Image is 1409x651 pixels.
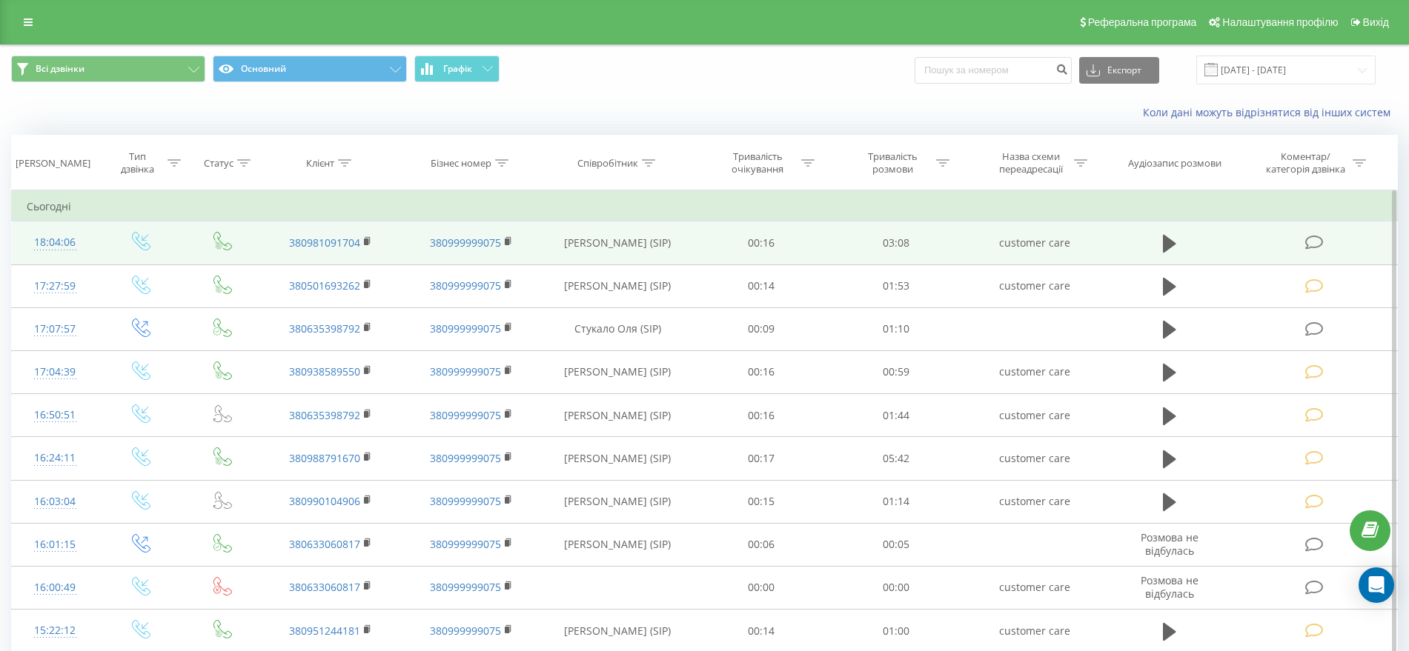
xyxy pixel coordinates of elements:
[964,480,1105,523] td: customer care
[430,580,501,594] a: 380999999075
[16,157,90,170] div: [PERSON_NAME]
[829,394,964,437] td: 01:44
[430,451,501,465] a: 380999999075
[829,350,964,393] td: 00:59
[289,451,360,465] a: 380988791670
[12,192,1398,221] td: Сьогодні
[27,401,83,430] div: 16:50:51
[27,530,83,559] div: 16:01:15
[694,437,829,480] td: 00:17
[853,150,932,176] div: Тривалість розмови
[27,272,83,301] div: 17:27:59
[694,480,829,523] td: 00:15
[430,537,501,551] a: 380999999075
[36,63,84,75] span: Всі дзвінки
[1262,150,1349,176] div: Коментар/категорія дзвінка
[27,358,83,387] div: 17:04:39
[431,157,491,170] div: Бізнес номер
[430,321,501,335] a: 380999999075
[718,150,798,176] div: Тривалість очікування
[289,494,360,508] a: 380990104906
[829,437,964,480] td: 05:42
[829,523,964,566] td: 00:05
[213,56,407,82] button: Основний
[430,408,501,422] a: 380999999075
[542,307,693,350] td: Стукало Оля (SIP)
[11,56,205,82] button: Всі дзвінки
[829,221,964,264] td: 03:08
[1359,567,1394,603] div: Open Intercom Messenger
[1079,57,1159,84] button: Експорт
[1363,16,1389,28] span: Вихід
[964,394,1105,437] td: customer care
[1143,105,1398,119] a: Коли дані можуть відрізнятися вiд інших систем
[1141,573,1199,601] span: Розмова не відбулась
[964,221,1105,264] td: customer care
[111,150,164,176] div: Тип дзвінка
[542,480,693,523] td: [PERSON_NAME] (SIP)
[289,364,360,378] a: 380938589550
[829,480,964,523] td: 01:14
[27,487,83,516] div: 16:03:04
[306,157,334,170] div: Клієнт
[1222,16,1338,28] span: Налаштування профілю
[289,408,360,422] a: 380635398792
[1128,157,1221,170] div: Аудіозапис розмови
[27,228,83,257] div: 18:04:06
[289,321,360,335] a: 380635398792
[964,437,1105,480] td: customer care
[577,157,638,170] div: Співробітник
[694,264,829,307] td: 00:14
[430,364,501,378] a: 380999999075
[829,264,964,307] td: 01:53
[430,278,501,293] a: 380999999075
[542,523,693,566] td: [PERSON_NAME] (SIP)
[1141,530,1199,558] span: Розмова не відбулась
[542,350,693,393] td: [PERSON_NAME] (SIP)
[991,150,1070,176] div: Назва схеми переадресації
[414,56,500,82] button: Графік
[289,537,360,551] a: 380633060817
[915,57,1072,84] input: Пошук за номером
[1088,16,1197,28] span: Реферальна програма
[204,157,233,170] div: Статус
[964,264,1105,307] td: customer care
[430,236,501,250] a: 380999999075
[27,573,83,602] div: 16:00:49
[542,437,693,480] td: [PERSON_NAME] (SIP)
[289,278,360,293] a: 380501693262
[694,394,829,437] td: 00:16
[829,566,964,609] td: 00:00
[694,523,829,566] td: 00:06
[829,307,964,350] td: 01:10
[289,580,360,594] a: 380633060817
[542,394,693,437] td: [PERSON_NAME] (SIP)
[964,350,1105,393] td: customer care
[542,264,693,307] td: [PERSON_NAME] (SIP)
[694,350,829,393] td: 00:16
[430,624,501,638] a: 380999999075
[27,616,83,645] div: 15:22:12
[694,221,829,264] td: 00:16
[964,566,1105,609] td: customer care
[27,315,83,344] div: 17:07:57
[694,307,829,350] td: 00:09
[430,494,501,508] a: 380999999075
[443,64,472,74] span: Графік
[27,444,83,473] div: 16:24:11
[542,221,693,264] td: [PERSON_NAME] (SIP)
[289,624,360,638] a: 380951244181
[694,566,829,609] td: 00:00
[289,236,360,250] a: 380981091704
